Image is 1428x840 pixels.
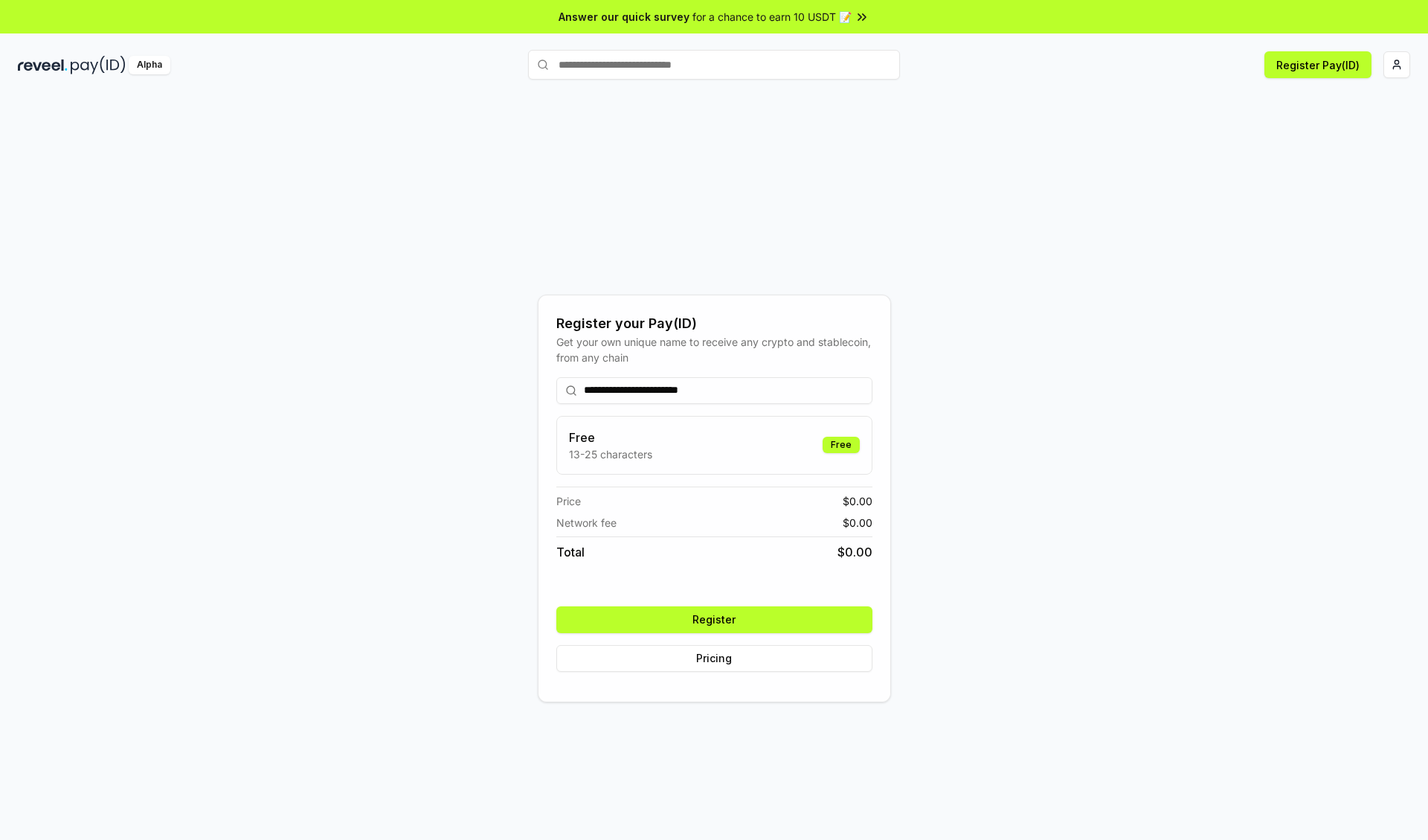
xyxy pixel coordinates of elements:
[18,56,68,74] img: reveel_dark
[692,9,852,25] span: for a chance to earn 10 USDT 📝
[559,9,689,25] span: Answer our quick survey
[556,313,872,334] div: Register your Pay(ID)
[129,56,170,74] div: Alpha
[1264,51,1371,78] button: Register Pay(ID)
[556,334,872,365] div: Get your own unique name to receive any crypto and stablecoin, from any chain
[556,606,872,633] button: Register
[837,543,872,561] span: $ 0.00
[843,515,872,530] span: $ 0.00
[556,543,585,561] span: Total
[569,446,652,462] p: 13-25 characters
[71,56,126,74] img: pay_id
[843,493,872,509] span: $ 0.00
[556,515,617,530] span: Network fee
[556,645,872,672] button: Pricing
[569,429,652,446] h3: Free
[556,493,581,509] span: Price
[823,437,860,453] div: Free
